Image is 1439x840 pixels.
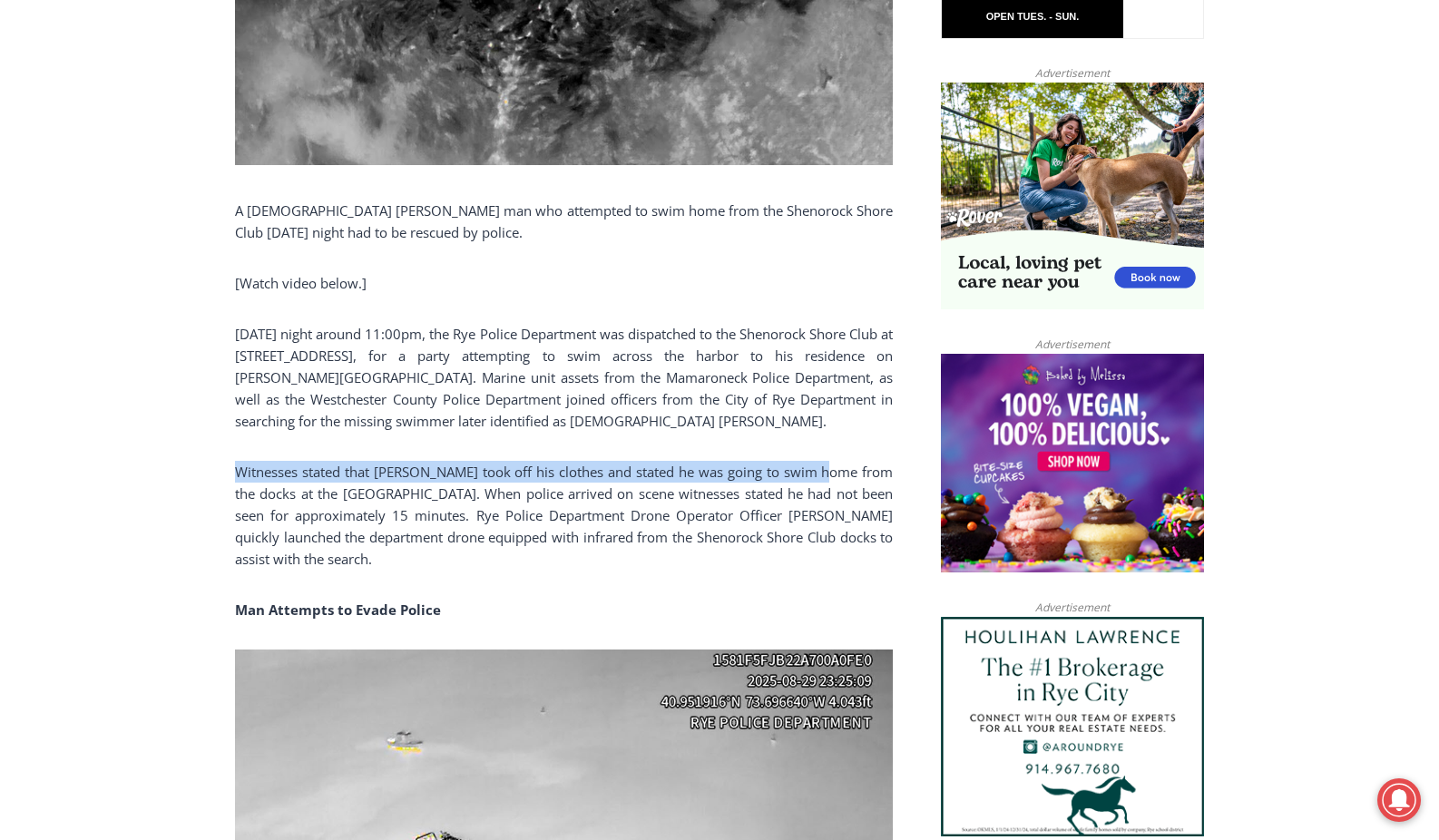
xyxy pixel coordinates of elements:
a: Open Tues. - Sun. [PHONE_NUMBER] [1,182,182,226]
h4: Book [PERSON_NAME]'s Good Humor for Your Event [553,19,631,70]
p: A [DEMOGRAPHIC_DATA] [PERSON_NAME] man who attempted to swim home from the Shenorock Shore Club [... [235,200,893,243]
span: Advertisement [1017,64,1128,82]
p: Witnesses stated that [PERSON_NAME] took off his clothes and stated he was going to swim home fro... [235,461,893,570]
p: [DATE] night around 11:00pm, the Rye Police Department was dispatched to the Shenorock Shore Club... [235,323,893,432]
div: Book [PERSON_NAME]'s Good Humor for Your Drive by Birthday [119,24,448,58]
a: Book [PERSON_NAME]'s Good Humor for Your Event [539,5,655,83]
div: "We would have speakers with experience in local journalism speak to us about their experiences a... [458,1,857,176]
span: Advertisement [1017,599,1128,616]
span: Open Tues. - Sun. [PHONE_NUMBER] [5,187,178,256]
a: Intern @ [DOMAIN_NAME] [436,176,879,226]
div: "[PERSON_NAME]'s draw is the fine variety of pristine raw fish kept on hand" [186,113,258,217]
img: Houlihan Lawrence The #1 Brokerage in Rye City [941,617,1204,836]
img: Baked by Melissa [941,354,1204,573]
img: s_800_d653096d-cda9-4b24-94f4-9ae0c7afa054.jpeg [439,1,548,83]
strong: Man Attempts to Evade Police [235,601,441,619]
span: Intern @ [DOMAIN_NAME] [475,181,841,221]
span: Advertisement [1017,336,1128,353]
p: [Watch video below.] [235,272,893,294]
